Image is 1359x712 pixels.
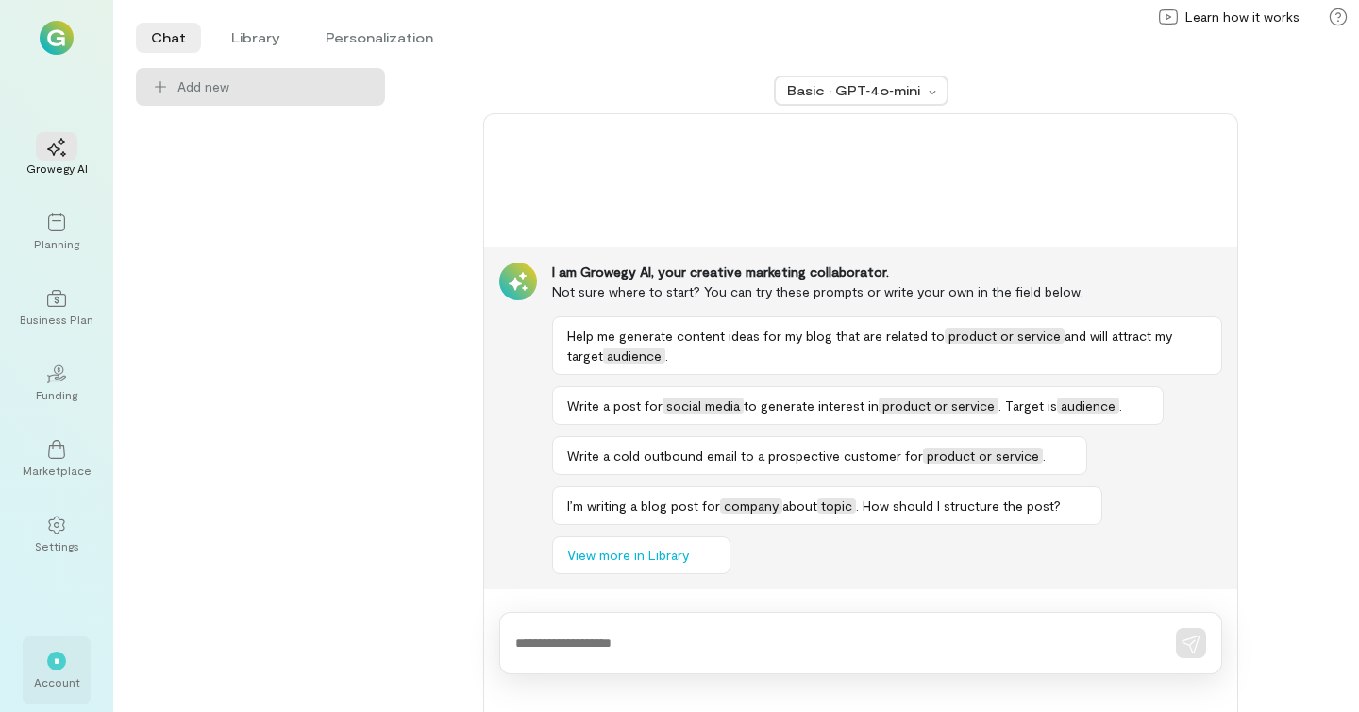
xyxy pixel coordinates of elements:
[552,536,730,574] button: View more in Library
[26,161,88,176] div: Growegy AI
[552,281,1222,301] div: Not sure where to start? You can try these prompts or write your own in the field below.
[567,546,689,565] span: View more in Library
[136,23,201,53] li: Chat
[787,81,923,100] div: Basic · GPT‑4o‑mini
[23,636,91,704] div: *Account
[998,398,1057,414] span: . Target is
[567,398,663,414] span: Write a post for
[552,436,1087,475] button: Write a cold outbound email to a prospective customer forproduct or service.
[552,263,1222,281] div: I am Growegy AI, your creative marketing collaborator.
[782,498,817,514] span: about
[23,349,91,417] a: Funding
[216,23,295,53] li: Library
[945,328,1065,344] span: product or service
[36,387,77,402] div: Funding
[1043,448,1046,464] span: .
[23,425,91,493] a: Marketplace
[665,348,668,364] span: .
[23,463,92,478] div: Marketplace
[552,386,1164,425] button: Write a post forsocial mediato generate interest inproduct or service. Target isaudience.
[23,198,91,266] a: Planning
[923,448,1043,464] span: product or service
[567,328,945,344] span: Help me generate content ideas for my blog that are related to
[663,398,744,414] span: social media
[177,77,370,96] span: Add new
[34,674,80,689] div: Account
[817,498,856,514] span: topic
[603,348,665,364] span: audience
[552,486,1102,525] button: I’m writing a blog post forcompanyabouttopic. How should I structure the post?
[35,538,79,553] div: Settings
[310,23,448,53] li: Personalization
[567,498,720,514] span: I’m writing a blog post for
[1119,398,1122,414] span: .
[34,236,79,251] div: Planning
[744,398,879,414] span: to generate interest in
[23,500,91,568] a: Settings
[552,316,1222,375] button: Help me generate content ideas for my blog that are related toproduct or serviceand will attract ...
[879,398,998,414] span: product or service
[23,274,91,342] a: Business Plan
[1057,398,1119,414] span: audience
[567,448,923,464] span: Write a cold outbound email to a prospective customer for
[20,312,93,327] div: Business Plan
[856,498,1061,514] span: . How should I structure the post?
[23,123,91,191] a: Growegy AI
[1185,8,1300,26] span: Learn how it works
[720,498,782,514] span: company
